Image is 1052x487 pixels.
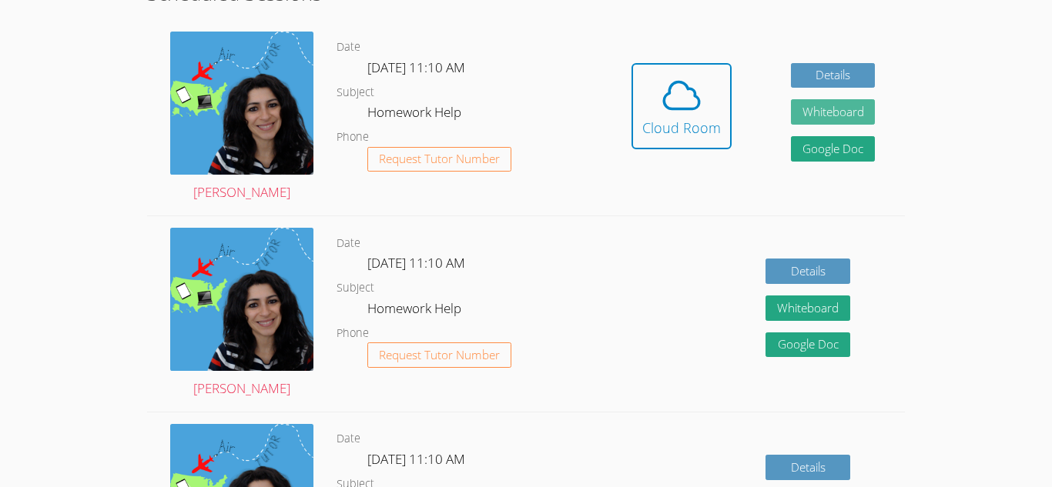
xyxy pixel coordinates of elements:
[337,128,369,147] dt: Phone
[632,63,732,149] button: Cloud Room
[337,83,374,102] dt: Subject
[367,298,464,324] dd: Homework Help
[791,99,876,125] button: Whiteboard
[170,228,313,371] img: air%20tutor%20avatar.png
[367,450,465,468] span: [DATE] 11:10 AM
[170,32,313,204] a: [PERSON_NAME]
[170,32,313,175] img: air%20tutor%20avatar.png
[337,324,369,343] dt: Phone
[642,117,721,138] div: Cloud Room
[367,147,511,172] button: Request Tutor Number
[766,332,850,358] a: Google Doc
[791,136,876,162] a: Google Doc
[766,259,850,284] a: Details
[367,102,464,128] dd: Homework Help
[337,38,360,57] dt: Date
[379,153,500,165] span: Request Tutor Number
[367,58,465,76] span: [DATE] 11:10 AM
[766,455,850,480] a: Details
[367,342,511,368] button: Request Tutor Number
[791,63,876,88] a: Details
[337,279,374,298] dt: Subject
[170,228,313,400] a: [PERSON_NAME]
[367,254,465,272] span: [DATE] 11:10 AM
[766,295,850,321] button: Whiteboard
[337,234,360,253] dt: Date
[379,349,500,361] span: Request Tutor Number
[337,429,360,449] dt: Date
